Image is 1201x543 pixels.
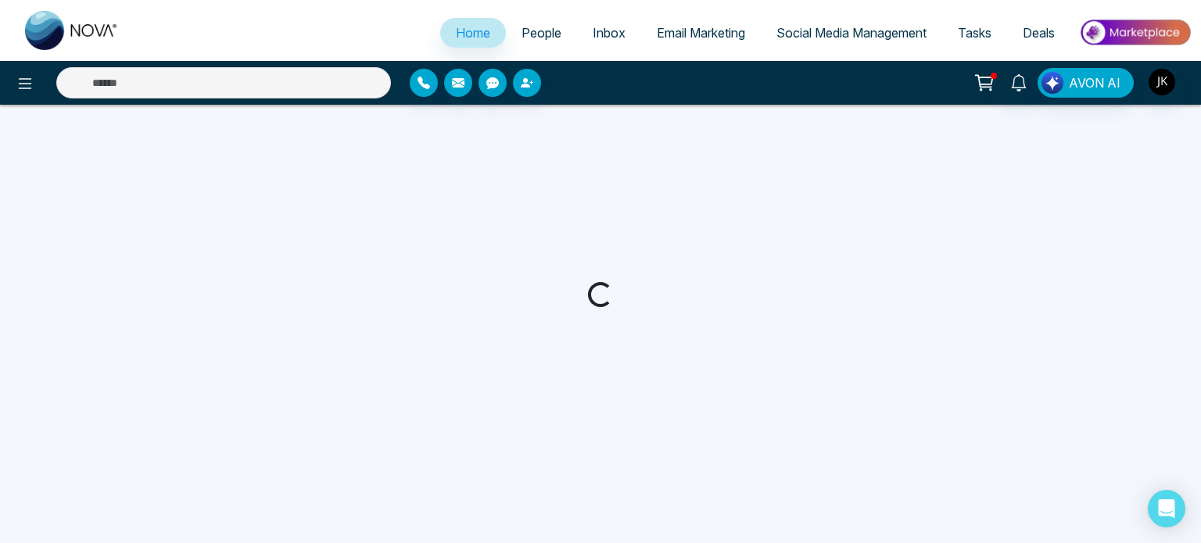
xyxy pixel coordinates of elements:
[506,18,577,48] a: People
[1148,490,1185,527] div: Open Intercom Messenger
[657,25,745,41] span: Email Marketing
[1069,73,1120,92] span: AVON AI
[776,25,927,41] span: Social Media Management
[593,25,626,41] span: Inbox
[1078,15,1192,50] img: Market-place.gif
[456,25,490,41] span: Home
[1149,69,1175,95] img: User Avatar
[1041,72,1063,94] img: Lead Flow
[25,11,119,50] img: Nova CRM Logo
[522,25,561,41] span: People
[761,18,942,48] a: Social Media Management
[958,25,991,41] span: Tasks
[1007,18,1070,48] a: Deals
[577,18,641,48] a: Inbox
[641,18,761,48] a: Email Marketing
[1023,25,1055,41] span: Deals
[440,18,506,48] a: Home
[942,18,1007,48] a: Tasks
[1038,68,1134,98] button: AVON AI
